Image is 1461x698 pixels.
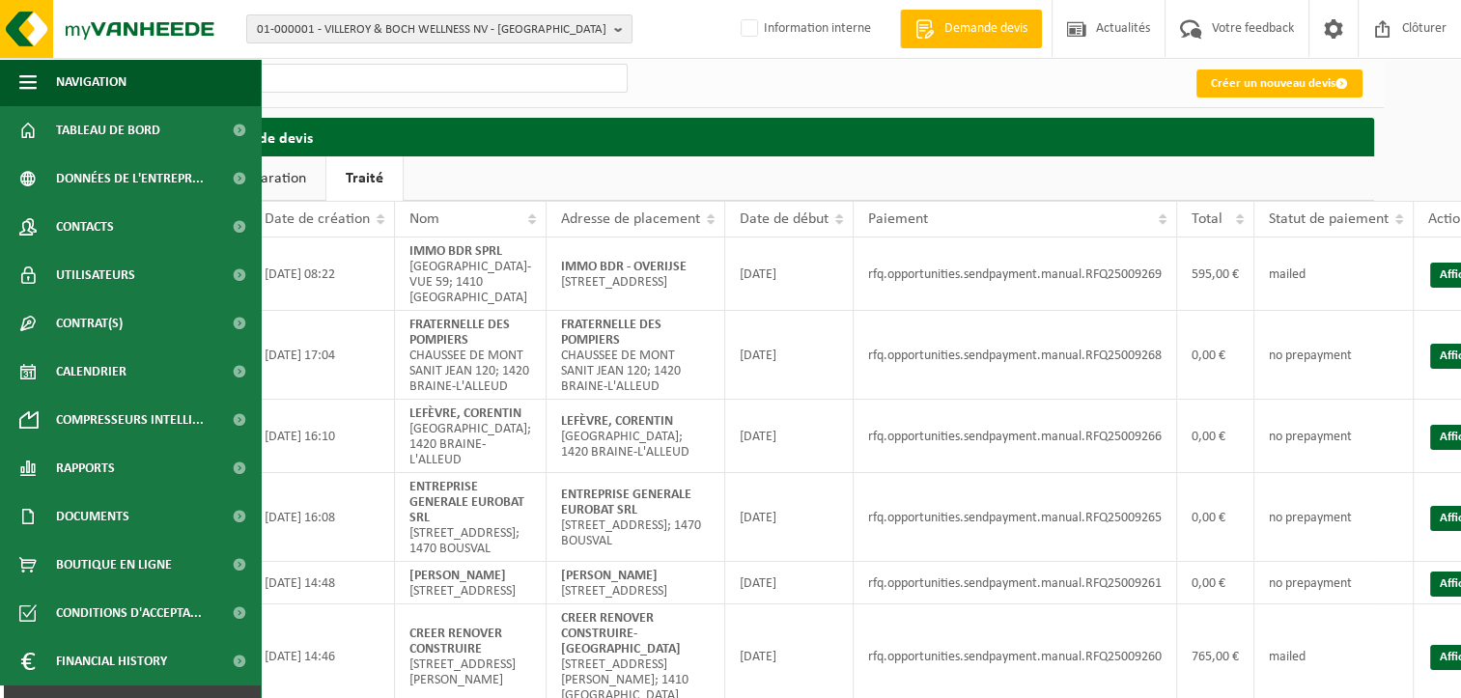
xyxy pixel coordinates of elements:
strong: LEFÈVRE, CORENTIN [561,414,673,429]
span: no prepayment [1269,430,1352,444]
strong: CREER RENOVER CONSTRUIRE-[GEOGRAPHIC_DATA] [561,611,681,656]
td: CHAUSSEE DE MONT SANIT JEAN 120; 1420 BRAINE-L'ALLEUD [547,311,725,400]
span: Boutique en ligne [56,541,172,589]
span: Adresse de placement [561,211,700,227]
span: Paiement [868,211,928,227]
td: [DATE] 16:08 [250,473,395,562]
td: [DATE] [725,311,854,400]
span: no prepayment [1269,511,1352,525]
td: [GEOGRAPHIC_DATA]-VUE 59; 1410 [GEOGRAPHIC_DATA] [395,237,547,311]
strong: FRATERNELLE DES POMPIERS [409,318,510,348]
span: Tableau de bord [56,106,160,154]
span: Date de début [740,211,829,227]
button: 01-000001 - VILLEROY & BOCH WELLNESS NV - [GEOGRAPHIC_DATA] [246,14,632,43]
strong: CREER RENOVER CONSTRUIRE [409,627,502,656]
strong: IMMO BDR SPRL [409,244,502,259]
td: [GEOGRAPHIC_DATA]; 1420 BRAINE-L'ALLEUD [547,400,725,473]
span: Calendrier [56,348,126,396]
td: rfq.opportunities.sendpayment.manual.RFQ25009265 [854,473,1177,562]
span: Navigation [56,58,126,106]
td: [STREET_ADDRESS] [395,562,547,604]
h2: Demande devis [193,118,1374,155]
strong: ENTREPRISE GENERALE EUROBAT SRL [561,488,691,517]
td: rfq.opportunities.sendpayment.manual.RFQ25009261 [854,562,1177,604]
td: [DATE] 14:48 [250,562,395,604]
strong: FRATERNELLE DES POMPIERS [561,318,661,348]
strong: [PERSON_NAME] [409,569,506,583]
td: [DATE] 08:22 [250,237,395,311]
td: [DATE] 17:04 [250,311,395,400]
label: Information interne [737,14,871,43]
span: Conditions d'accepta... [56,589,202,637]
td: rfq.opportunities.sendpayment.manual.RFQ25009268 [854,311,1177,400]
span: Utilisateurs [56,251,135,299]
strong: IMMO BDR - OVERIJSE [561,260,687,274]
span: Demande devis [940,19,1032,39]
span: Statut de paiement [1269,211,1389,227]
td: [DATE] [725,562,854,604]
td: [DATE] [725,237,854,311]
a: Créer un nouveau devis [1196,70,1363,98]
span: Total [1192,211,1222,227]
td: 0,00 € [1177,473,1254,562]
span: no prepayment [1269,576,1352,591]
span: mailed [1269,267,1306,282]
td: [STREET_ADDRESS]; 1470 BOUSVAL [395,473,547,562]
span: Compresseurs intelli... [56,396,204,444]
td: CHAUSSEE DE MONT SANIT JEAN 120; 1420 BRAINE-L'ALLEUD [395,311,547,400]
td: [DATE] [725,400,854,473]
span: Documents [56,492,129,541]
input: Chercher [193,64,628,93]
td: 0,00 € [1177,562,1254,604]
strong: LEFÈVRE, CORENTIN [409,406,521,421]
span: Données de l'entrepr... [56,154,204,203]
td: [GEOGRAPHIC_DATA]; 1420 BRAINE-L'ALLEUD [395,400,547,473]
strong: [PERSON_NAME] [561,569,658,583]
td: [STREET_ADDRESS] [547,562,725,604]
span: 01-000001 - VILLEROY & BOCH WELLNESS NV - [GEOGRAPHIC_DATA] [257,15,606,44]
td: [STREET_ADDRESS] [547,237,725,311]
td: rfq.opportunities.sendpayment.manual.RFQ25009269 [854,237,1177,311]
span: Nom [409,211,439,227]
td: 595,00 € [1177,237,1254,311]
td: 0,00 € [1177,400,1254,473]
a: Traité [326,156,403,201]
td: [DATE] [725,473,854,562]
td: rfq.opportunities.sendpayment.manual.RFQ25009266 [854,400,1177,473]
span: Contacts [56,203,114,251]
td: 0,00 € [1177,311,1254,400]
strong: ENTREPRISE GENERALE EUROBAT SRL [409,480,524,525]
span: Rapports [56,444,115,492]
span: Financial History [56,637,167,685]
td: [DATE] 16:10 [250,400,395,473]
span: Contrat(s) [56,299,123,348]
span: Date de création [265,211,370,227]
span: mailed [1269,650,1306,664]
span: no prepayment [1269,349,1352,363]
a: Demande devis [900,10,1042,48]
td: [STREET_ADDRESS]; 1470 BOUSVAL [547,473,725,562]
